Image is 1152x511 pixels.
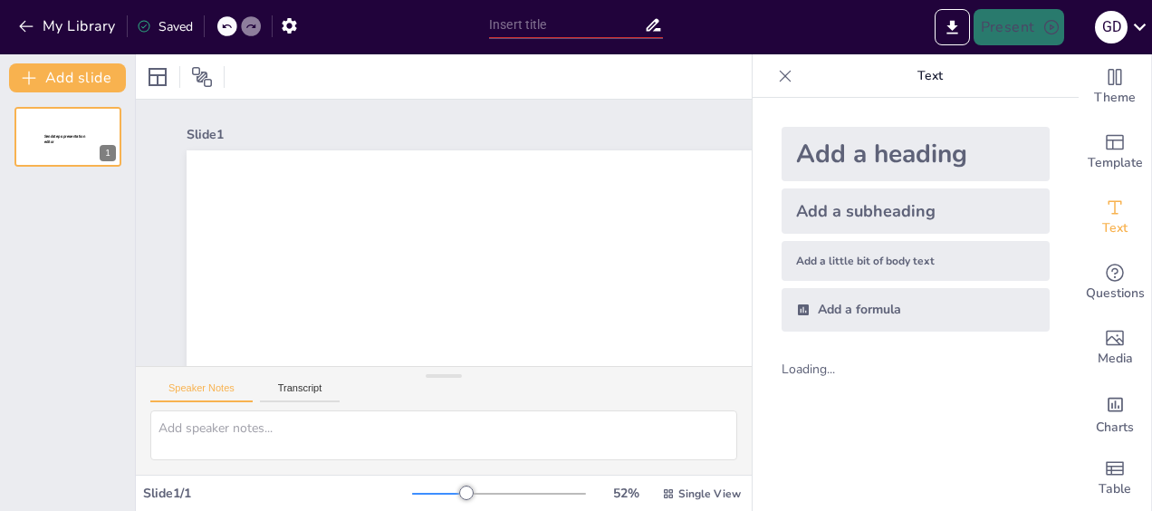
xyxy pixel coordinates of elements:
[604,485,648,502] div: 52 %
[1079,381,1151,446] div: Add charts and graphs
[44,134,85,144] span: Sendsteps presentation editor
[1079,250,1151,315] div: Get real-time input from your audience
[678,487,741,501] span: Single View
[782,288,1050,332] div: Add a formula
[782,361,866,378] div: Loading...
[187,126,889,143] div: Slide 1
[14,12,123,41] button: My Library
[782,127,1050,181] div: Add a heading
[1096,418,1134,438] span: Charts
[150,382,253,402] button: Speaker Notes
[1094,88,1136,108] span: Theme
[1095,11,1128,43] div: G D
[1079,315,1151,381] div: Add images, graphics, shapes or video
[1095,9,1128,45] button: G D
[489,12,644,38] input: Insert title
[143,63,172,92] div: Layout
[14,107,121,167] div: Sendsteps presentation editor1
[800,54,1061,98] p: Text
[935,9,970,45] button: Export to PowerPoint
[137,18,193,35] div: Saved
[143,485,412,502] div: Slide 1 / 1
[782,241,1050,281] div: Add a little bit of body text
[1079,120,1151,185] div: Add ready made slides
[1088,153,1143,173] span: Template
[1086,284,1145,304] span: Questions
[1098,349,1133,369] span: Media
[1079,185,1151,250] div: Add text boxes
[100,145,116,161] div: 1
[1099,479,1131,499] span: Table
[1079,446,1151,511] div: Add a table
[260,382,341,402] button: Transcript
[1079,54,1151,120] div: Change the overall theme
[782,188,1050,234] div: Add a subheading
[191,66,213,88] span: Position
[1102,218,1128,238] span: Text
[9,63,126,92] button: Add slide
[974,9,1064,45] button: Present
